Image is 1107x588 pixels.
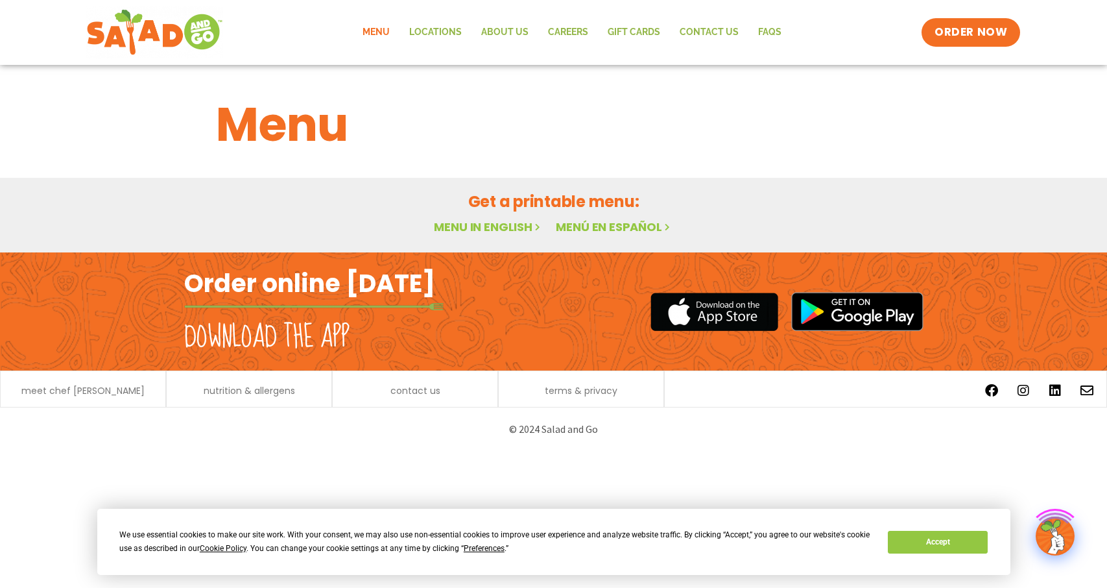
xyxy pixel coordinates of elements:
[748,18,791,47] a: FAQs
[21,386,145,395] a: meet chef [PERSON_NAME]
[353,18,399,47] a: Menu
[353,18,791,47] nav: Menu
[119,528,872,556] div: We use essential cookies to make our site work. With your consent, we may also use non-essential ...
[922,18,1020,47] a: ORDER NOW
[538,18,598,47] a: Careers
[184,267,435,299] h2: Order online [DATE]
[670,18,748,47] a: Contact Us
[204,386,295,395] a: nutrition & allergens
[545,386,617,395] a: terms & privacy
[934,25,1007,40] span: ORDER NOW
[556,219,673,235] a: Menú en español
[184,303,444,310] img: fork
[86,6,223,58] img: new-SAG-logo-768×292
[216,90,892,160] h1: Menu
[184,319,350,356] h2: Download the app
[471,18,538,47] a: About Us
[216,190,892,213] h2: Get a printable menu:
[598,18,670,47] a: GIFT CARDS
[464,544,505,553] span: Preferences
[97,509,1010,575] div: Cookie Consent Prompt
[200,544,246,553] span: Cookie Policy
[390,386,440,395] a: contact us
[434,219,543,235] a: Menu in English
[791,292,923,331] img: google_play
[650,291,778,333] img: appstore
[399,18,471,47] a: Locations
[888,531,988,554] button: Accept
[191,421,917,438] p: © 2024 Salad and Go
